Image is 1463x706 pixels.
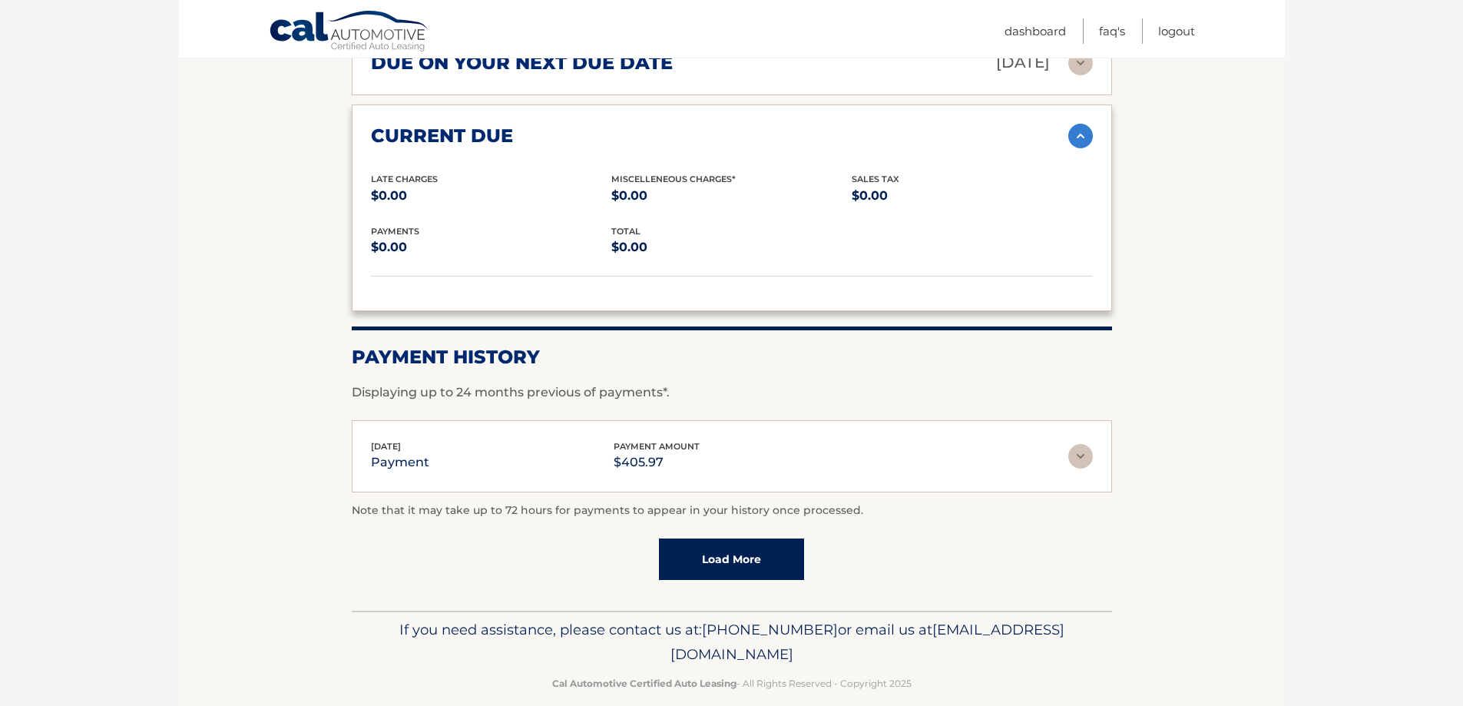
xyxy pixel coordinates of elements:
[371,237,611,258] p: $0.00
[371,174,438,184] span: Late Charges
[352,383,1112,402] p: Displaying up to 24 months previous of payments*.
[611,174,736,184] span: Miscelleneous Charges*
[1068,124,1093,148] img: accordion-active.svg
[659,539,804,580] a: Load More
[611,226,640,237] span: total
[611,185,852,207] p: $0.00
[371,452,429,473] p: payment
[371,124,513,147] h2: current due
[702,621,838,638] span: [PHONE_NUMBER]
[352,502,1112,520] p: Note that it may take up to 72 hours for payments to appear in your history once processed.
[614,452,700,473] p: $405.97
[852,174,899,184] span: Sales Tax
[1158,18,1195,44] a: Logout
[371,185,611,207] p: $0.00
[1099,18,1125,44] a: FAQ's
[1005,18,1066,44] a: Dashboard
[611,237,852,258] p: $0.00
[362,675,1102,691] p: - All Rights Reserved - Copyright 2025
[852,185,1092,207] p: $0.00
[670,621,1064,663] span: [EMAIL_ADDRESS][DOMAIN_NAME]
[371,441,401,452] span: [DATE]
[1068,444,1093,469] img: accordion-rest.svg
[352,346,1112,369] h2: Payment History
[269,10,430,55] a: Cal Automotive
[996,49,1050,76] p: [DATE]
[362,618,1102,667] p: If you need assistance, please contact us at: or email us at
[1068,51,1093,75] img: accordion-rest.svg
[552,678,736,689] strong: Cal Automotive Certified Auto Leasing
[371,51,673,75] h2: due on your next due date
[371,226,419,237] span: payments
[614,441,700,452] span: payment amount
